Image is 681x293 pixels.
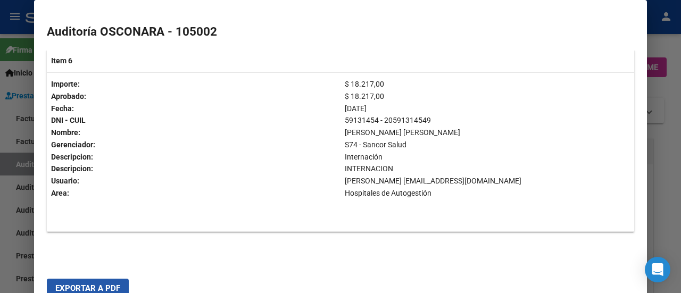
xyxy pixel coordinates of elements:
p: [PERSON_NAME] [EMAIL_ADDRESS][DOMAIN_NAME] [345,175,630,187]
p: DNI - CUIL Nombre: [51,114,336,139]
p: INTERNACION [345,163,630,175]
p: Gerenciador: [51,139,336,151]
h2: Auditoría OSCONARA - 105002 [47,23,634,41]
p: [DATE] [345,103,630,115]
p: Aprobado: [51,90,336,103]
p: Descripcion: [51,151,336,163]
div: Open Intercom Messenger [645,257,670,282]
p: Area: [51,187,336,199]
p: Hospitales de Autogestión [345,187,630,199]
p: $ 18.217,00 [345,78,630,90]
p: S74 - Sancor Salud [345,139,630,151]
p: $ 18.217,00 [345,90,630,103]
p: Importe: [51,78,336,90]
p: Usuario: [51,175,336,187]
p: 59131454 - 20591314549 [PERSON_NAME] [PERSON_NAME] [345,114,630,139]
p: Internación [345,151,630,163]
span: Exportar a PDF [55,283,120,293]
strong: Item 6 [51,56,72,65]
p: Fecha: [51,103,336,115]
p: Descripcion: [51,163,336,175]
